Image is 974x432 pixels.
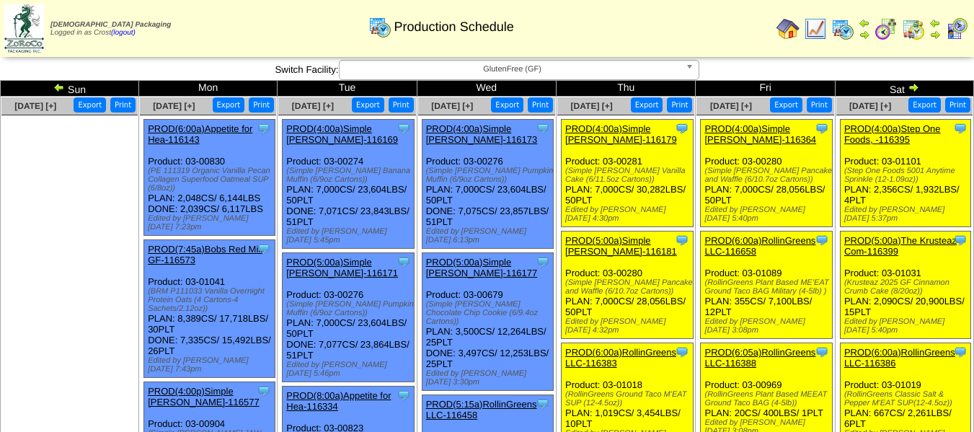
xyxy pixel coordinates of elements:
[257,121,271,136] img: Tooltip
[704,235,815,257] a: PROD(6:00a)RollinGreens LLC-116658
[929,17,941,29] img: arrowleft.gif
[144,240,275,378] div: Product: 03-01041 PLAN: 8,389CS / 17,718LBS / 30PLT DONE: 7,335CS / 15,492LBS / 26PLT
[875,17,898,40] img: calendarblend.gif
[815,121,829,136] img: Tooltip
[148,244,262,265] a: PROD(7:45a)Bobs Red Mill GF-116573
[426,227,554,244] div: Edited by [PERSON_NAME] [DATE] 6:13pm
[565,123,677,145] a: PROD(4:00a)Simple [PERSON_NAME]-116179
[139,81,278,97] td: Mon
[929,29,941,40] img: arrowright.gif
[804,17,827,40] img: line_graph.gif
[953,233,968,247] img: Tooltip
[776,17,800,40] img: home.gif
[528,97,553,113] button: Print
[831,17,854,40] img: calendarprod.gif
[953,121,968,136] img: Tooltip
[807,97,832,113] button: Print
[286,300,414,317] div: (Simple [PERSON_NAME] Pumpkin Muffin (6/9oz Cartons))
[345,61,680,78] span: GlutenFree (GF)
[844,278,971,296] div: (Krusteaz 2025 GF Cinnamon Crumb Cake (8/20oz))
[257,384,271,398] img: Tooltip
[14,101,56,111] a: [DATE] [+]
[631,97,663,113] button: Export
[704,278,832,296] div: (RollinGreens Plant Based ME’EAT Ground Taco BAG Military (4-5lb) )
[153,101,195,111] a: [DATE] [+]
[704,347,815,369] a: PROD(6:05a)RollinGreens LLC-116388
[144,120,275,236] div: Product: 03-00830 PLAN: 2,048CS / 6,144LBS DONE: 2,039CS / 6,117LBS
[286,227,414,244] div: Edited by [PERSON_NAME] [DATE] 5:45pm
[397,388,411,402] img: Tooltip
[148,123,252,145] a: PROD(6:00a)Appetite for Hea-116143
[844,390,971,407] div: (RollinGreens Classic Salt & Pepper M'EAT SUP(12-4.5oz))
[536,255,550,269] img: Tooltip
[704,390,832,407] div: (RollinGreens Plant Based MEEAT Ground Taco BAG (4-5lb))
[675,121,689,136] img: Tooltip
[397,121,411,136] img: Tooltip
[426,300,554,326] div: (Simple [PERSON_NAME] Chocolate Chip Cookie (6/9.4oz Cartons))
[389,97,414,113] button: Print
[840,120,971,227] div: Product: 03-01101 PLAN: 2,356CS / 1,932LBS / 4PLT
[565,390,693,407] div: (RollinGreens Ground Taco M'EAT SUP (12-4.5oz))
[422,253,554,391] div: Product: 03-00679 PLAN: 3,500CS / 12,264LBS / 25PLT DONE: 3,497CS / 12,253LBS / 25PLT
[908,81,919,93] img: arrowright.gif
[352,97,384,113] button: Export
[844,167,971,184] div: (Step One Foods 5001 Anytime Sprinkle (12-1.09oz))
[704,206,832,223] div: Edited by [PERSON_NAME] [DATE] 5:40pm
[426,369,554,387] div: Edited by [PERSON_NAME] [DATE] 3:30pm
[292,101,334,111] a: [DATE] [+]
[565,347,676,369] a: PROD(6:00a)RollinGreens LLC-116383
[4,4,44,53] img: zoroco-logo-small.webp
[536,397,550,411] img: Tooltip
[565,235,677,257] a: PROD(5:00a)Simple [PERSON_NAME]-116181
[283,253,415,382] div: Product: 03-00276 PLAN: 7,000CS / 23,604LBS / 50PLT DONE: 7,077CS / 23,864LBS / 51PLT
[770,97,802,113] button: Export
[417,81,556,97] td: Wed
[426,167,554,184] div: (Simple [PERSON_NAME] Pumpkin Muffin (6/9oz Cartons))
[844,235,957,257] a: PROD(5:00a)The Krusteaz Com-116399
[565,167,693,184] div: (Simple [PERSON_NAME] Vanilla Cake (6/11.5oz Cartons))
[835,81,973,97] td: Sat
[571,101,613,111] span: [DATE] [+]
[111,29,136,37] a: (logout)
[844,123,941,145] a: PROD(4:00a)Step One Foods, -116395
[368,15,391,38] img: calendarprod.gif
[249,97,274,113] button: Print
[840,232,971,339] div: Product: 03-01031 PLAN: 2,090CS / 20,900LBS / 15PLT
[491,97,523,113] button: Export
[565,317,693,335] div: Edited by [PERSON_NAME] [DATE] 4:32pm
[110,97,136,113] button: Print
[565,206,693,223] div: Edited by [PERSON_NAME] [DATE] 4:30pm
[859,17,870,29] img: arrowleft.gif
[562,120,694,227] div: Product: 03-00281 PLAN: 7,000CS / 30,282LBS / 50PLT
[278,81,417,97] td: Tue
[431,101,473,111] a: [DATE] [+]
[74,97,106,113] button: Export
[701,120,833,227] div: Product: 03-00280 PLAN: 7,000CS / 28,056LBS / 50PLT
[945,17,968,40] img: calendarcustomer.gif
[286,390,391,412] a: PROD(8:00a)Appetite for Hea-116334
[53,81,65,93] img: arrowleft.gif
[844,347,955,369] a: PROD(6:00a)RollinGreens LLC-116386
[704,123,816,145] a: PROD(4:00a)Simple [PERSON_NAME]-116364
[426,399,537,420] a: PROD(5:15a)RollinGreens LLC-116458
[675,233,689,247] img: Tooltip
[557,81,696,97] td: Thu
[286,361,414,378] div: Edited by [PERSON_NAME] [DATE] 5:46pm
[945,97,970,113] button: Print
[710,101,752,111] a: [DATE] [+]
[675,345,689,359] img: Tooltip
[701,232,833,339] div: Product: 03-01089 PLAN: 355CS / 7,100LBS / 12PLT
[859,29,870,40] img: arrowright.gif
[562,232,694,339] div: Product: 03-00280 PLAN: 7,000CS / 28,056LBS / 50PLT
[286,257,398,278] a: PROD(5:00a)Simple [PERSON_NAME]-116171
[849,101,891,111] a: [DATE] [+]
[148,386,260,407] a: PROD(4:00p)Simple [PERSON_NAME]-116577
[148,214,275,232] div: Edited by [PERSON_NAME] [DATE] 7:23pm
[426,123,538,145] a: PROD(4:00a)Simple [PERSON_NAME]-116173
[50,21,171,29] span: [DEMOGRAPHIC_DATA] Packaging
